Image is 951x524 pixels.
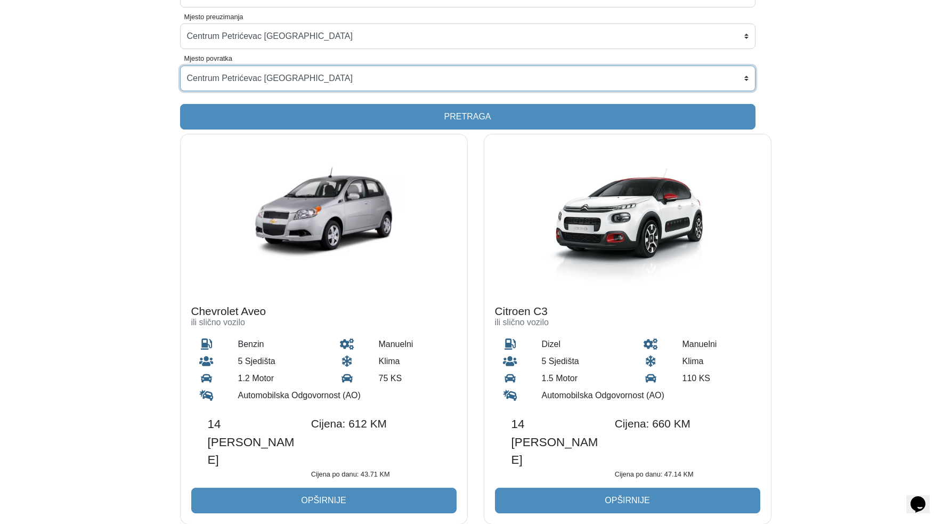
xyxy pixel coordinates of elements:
div: benzin [230,336,324,353]
div: Klima [674,353,768,370]
div: Cijena: 660 KM [607,415,752,469]
div: Klima [370,353,464,370]
div: 1.5 Motor [534,370,628,387]
div: 110 KS [674,370,768,387]
div: dizel [534,336,628,353]
div: Automobilska Odgovornost (AO) [230,387,465,404]
h4: Citroen C3 [495,305,760,318]
div: 5 Sjedišta [534,353,628,370]
div: manuelni [674,336,768,353]
label: Mjesto preuzimanja [184,12,243,22]
iframe: chat widget [906,481,940,513]
label: Mjesto povratka [184,53,232,63]
div: Cijena: 612 KM [303,415,448,469]
div: 75 KS [370,370,464,387]
div: Cijena po danu: 43.71 KM [303,469,448,479]
div: 14 [PERSON_NAME] [503,415,607,469]
div: Automobilska Odgovornost (AO) [534,387,768,404]
button: Opširnije [191,488,457,513]
div: 14 [PERSON_NAME] [200,415,303,469]
div: manuelni [370,336,464,353]
div: 5 Sjedišta [230,353,324,370]
img: Chevrolet Aveo [181,134,467,294]
div: 1.2 Motor [230,370,324,387]
h6: ili slično vozilo [495,317,760,327]
button: Pretraga [180,104,755,130]
img: Citroen C3 [484,134,771,294]
h4: Chevrolet Aveo [191,305,457,318]
button: Opširnije [495,488,760,513]
div: Cijena po danu: 47.14 KM [607,469,752,479]
h6: ili slično vozilo [191,317,457,327]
